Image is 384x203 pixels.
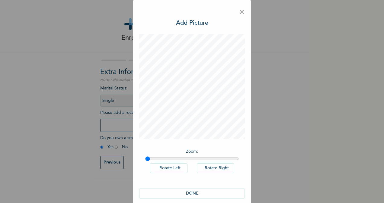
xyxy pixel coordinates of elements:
[145,148,239,155] p: Zoom :
[100,111,209,135] span: Please add a recent Passport Photograph
[139,189,245,198] button: DONE
[176,19,208,28] h3: Add Picture
[150,163,187,173] button: Rotate Left
[197,163,234,173] button: Rotate Right
[239,6,245,19] span: ×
